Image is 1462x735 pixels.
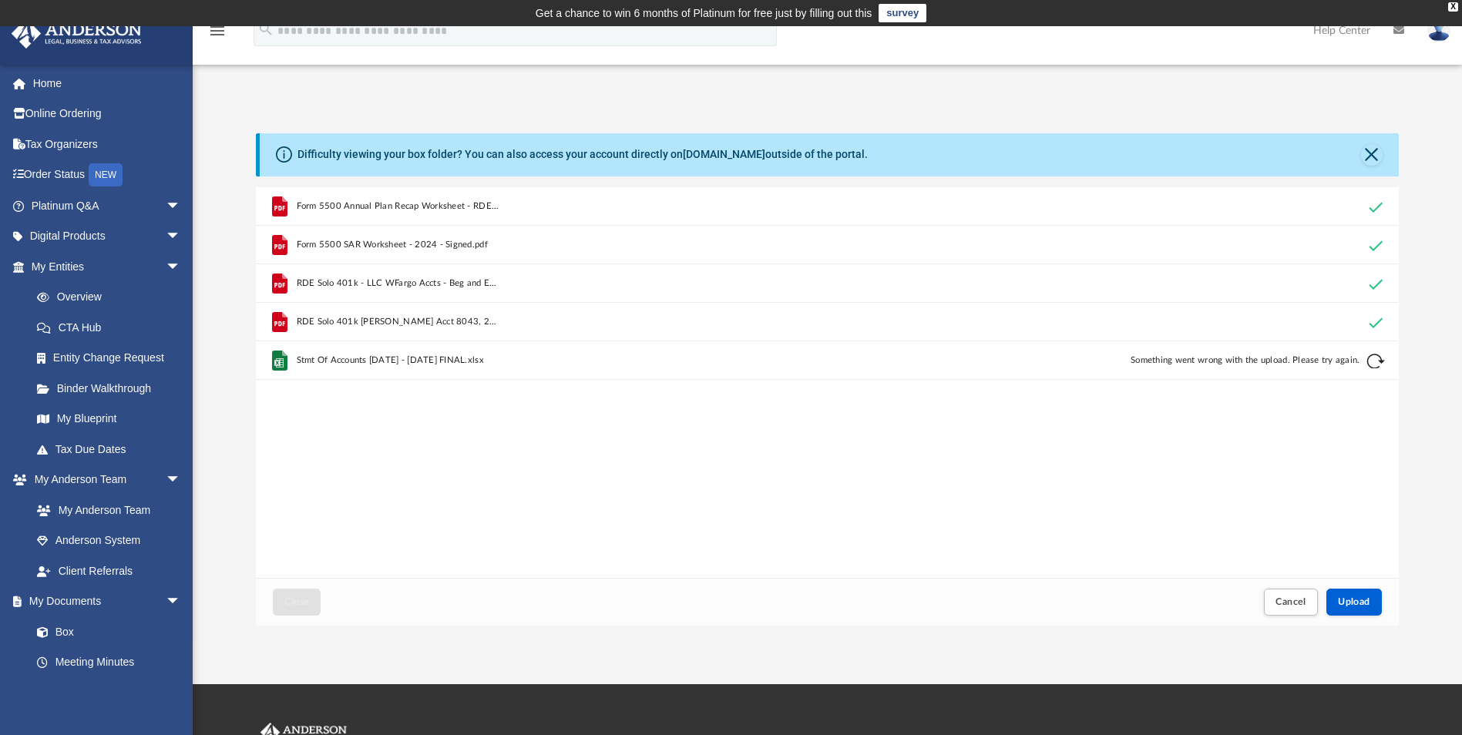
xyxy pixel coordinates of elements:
[297,278,499,288] span: RDE Solo 401k - LLC WFargo Accts - Beg and End Stmts [DATE]-[DATE].pdf
[1367,314,1386,332] button: Remove
[815,354,1360,367] div: Something went wrong with the upload. Please try again.
[208,22,227,40] i: menu
[273,589,321,616] button: Close
[1275,597,1306,606] span: Cancel
[22,495,189,525] a: My Anderson Team
[11,221,204,252] a: Digital Productsarrow_drop_down
[166,221,197,253] span: arrow_drop_down
[536,4,872,22] div: Get a chance to win 6 months of Platinum for free just by filling out this
[208,29,227,40] a: menu
[1367,352,1386,371] button: Retry
[1338,597,1370,606] span: Upload
[7,18,146,49] img: Anderson Advisors Platinum Portal
[22,555,197,586] a: Client Referrals
[11,251,204,282] a: My Entitiesarrow_drop_down
[11,159,204,191] a: Order StatusNEW
[22,616,189,647] a: Box
[1367,237,1386,255] button: Remove
[11,68,204,99] a: Home
[257,21,274,38] i: search
[22,434,204,465] a: Tax Due Dates
[166,190,197,222] span: arrow_drop_down
[22,647,197,678] a: Meeting Minutes
[256,187,1398,579] div: grid
[166,465,197,496] span: arrow_drop_down
[256,187,1398,626] div: Upload
[22,282,204,313] a: Overview
[297,317,499,327] span: RDE Solo 401k [PERSON_NAME] Acct 8043, 2741, 4655 - Begin and End Stmts [DATE]-[DATE].pdf
[11,190,204,221] a: Platinum Q&Aarrow_drop_down
[22,677,189,708] a: Forms Library
[297,355,484,365] span: Stmt Of Accounts [DATE] - [DATE] FINAL.xlsx
[297,146,868,163] div: Difficulty viewing your box folder? You can also access your account directly on outside of the p...
[1367,275,1386,294] button: Remove
[11,586,197,617] a: My Documentsarrow_drop_down
[22,373,204,404] a: Binder Walkthrough
[1326,589,1382,616] button: Upload
[1264,589,1318,616] button: Cancel
[297,201,499,211] span: Form 5500 Annual Plan Recap Worksheet - RDE Solo 401(k) 2024 - Signed.pdf
[1427,19,1450,42] img: User Pic
[11,465,197,495] a: My Anderson Teamarrow_drop_down
[22,525,197,556] a: Anderson System
[22,312,204,343] a: CTA Hub
[166,251,197,283] span: arrow_drop_down
[297,240,488,250] span: Form 5500 SAR Worksheet - 2024 - Signed.pdf
[879,4,926,22] a: survey
[22,404,197,435] a: My Blueprint
[11,129,204,159] a: Tax Organizers
[284,597,309,606] span: Close
[1448,2,1458,12] div: close
[683,148,765,160] a: [DOMAIN_NAME]
[89,163,123,186] div: NEW
[11,99,204,129] a: Online Ordering
[166,586,197,618] span: arrow_drop_down
[1367,198,1386,216] button: Remove
[1361,144,1383,166] button: Close
[22,343,204,374] a: Entity Change Request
